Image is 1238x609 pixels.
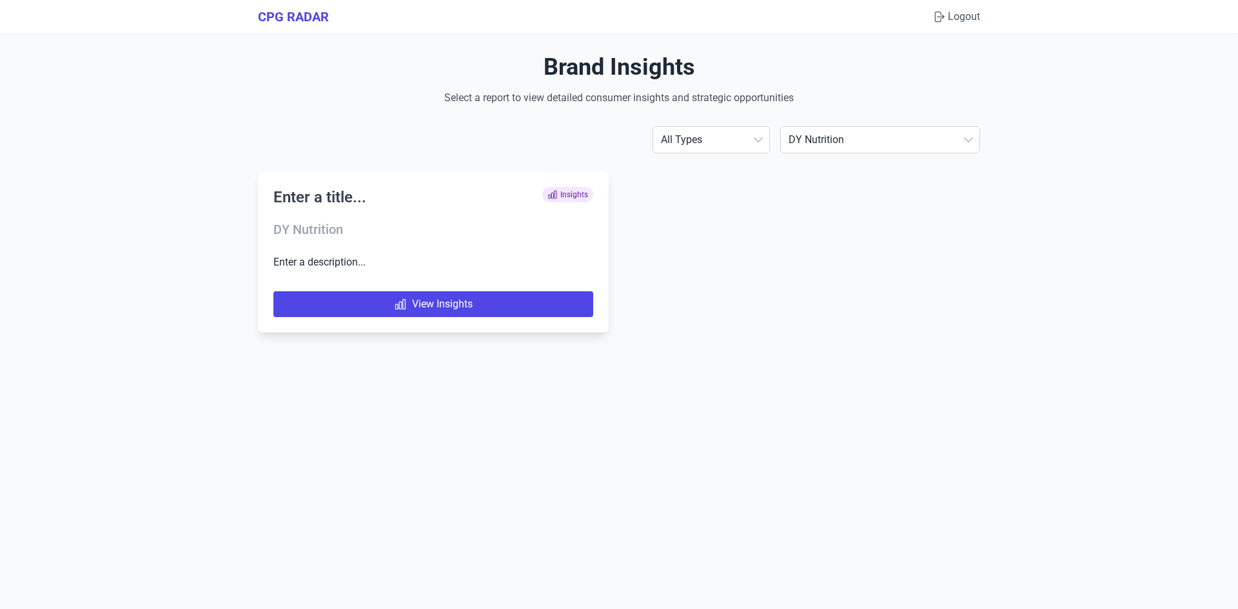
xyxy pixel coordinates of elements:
a: View Insights [273,291,593,317]
h2: Enter a title... [273,187,366,208]
p: Select a report to view detailed consumer insights and strategic opportunities [402,90,836,106]
span: Insights [542,187,593,202]
a: CPG RADAR [258,8,329,26]
h1: Brand Insights [258,54,980,80]
button: Logout [932,9,980,24]
h3: DY Nutrition [273,220,593,238]
p: Enter a description... [273,254,593,271]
